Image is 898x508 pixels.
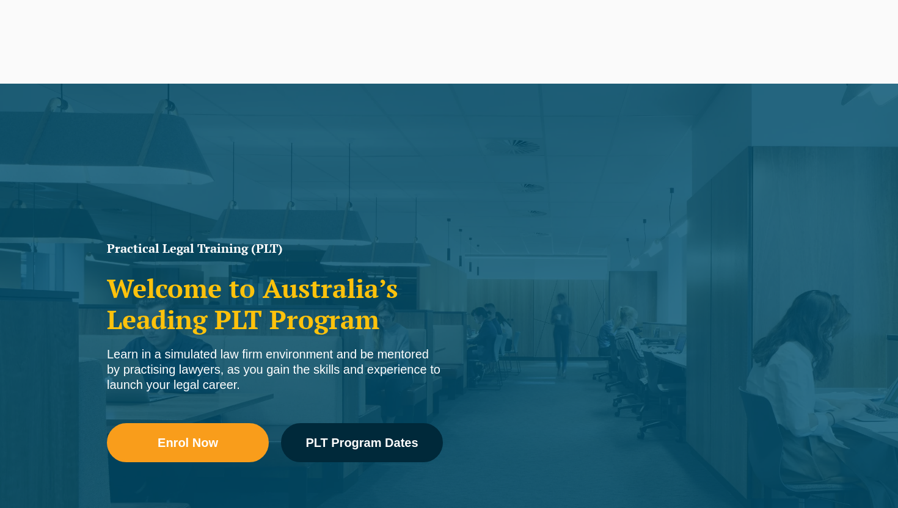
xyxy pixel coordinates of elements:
div: Learn in a simulated law firm environment and be mentored by practising lawyers, as you gain the ... [107,347,443,393]
a: PLT Program Dates [281,423,443,462]
h2: Welcome to Australia’s Leading PLT Program [107,273,443,335]
h1: Practical Legal Training (PLT) [107,242,443,255]
span: PLT Program Dates [305,437,418,449]
a: Enrol Now [107,423,269,462]
span: Enrol Now [158,437,218,449]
